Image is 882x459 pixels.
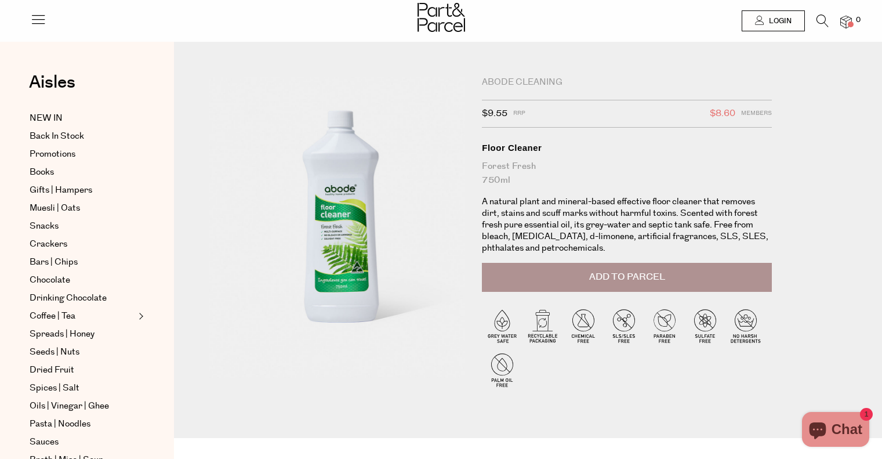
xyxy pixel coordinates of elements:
[30,417,135,431] a: Pasta | Noodles
[725,305,766,346] img: P_P-ICONS-Live_Bec_V11_No_Harsh_Detergents.svg
[30,363,135,377] a: Dried Fruit
[482,160,772,187] div: Forest Fresh 750ml
[30,237,67,251] span: Crackers
[30,111,63,125] span: NEW IN
[798,412,873,450] inbox-online-store-chat: Shopify online store chat
[30,165,135,179] a: Books
[482,305,522,346] img: P_P-ICONS-Live_Bec_V11_Grey_Water_Safe.svg
[30,219,135,233] a: Snacks
[30,327,95,341] span: Spreads | Honey
[30,237,135,251] a: Crackers
[30,183,92,197] span: Gifts | Hampers
[30,345,135,359] a: Seeds | Nuts
[513,106,525,121] span: RRP
[30,129,135,143] a: Back In Stock
[30,309,135,323] a: Coffee | Tea
[742,10,805,31] a: Login
[30,273,70,287] span: Chocolate
[30,399,135,413] a: Oils | Vinegar | Ghee
[30,183,135,197] a: Gifts | Hampers
[30,147,75,161] span: Promotions
[482,196,772,254] p: A natural plant and mineral-based effective floor cleaner that removes dirt, stains and scuff mar...
[644,305,685,346] img: P_P-ICONS-Live_Bec_V11_Paraben_Free.svg
[30,255,135,269] a: Bars | Chips
[685,305,725,346] img: P_P-ICONS-Live_Bec_V11_Sulfate_Free.svg
[209,77,464,378] img: Floor Cleaner
[482,349,522,390] img: P_P-ICONS-Live_Bec_V11_Palm_Oil_Free.svg
[589,270,665,284] span: Add to Parcel
[30,381,135,395] a: Spices | Salt
[30,399,109,413] span: Oils | Vinegar | Ghee
[741,106,772,121] span: Members
[30,345,79,359] span: Seeds | Nuts
[30,255,78,269] span: Bars | Chips
[30,381,79,395] span: Spices | Salt
[136,309,144,323] button: Expand/Collapse Coffee | Tea
[604,305,644,346] img: P_P-ICONS-Live_Bec_V11_SLS-SLES_Free.svg
[30,201,80,215] span: Muesli | Oats
[563,305,604,346] img: P_P-ICONS-Live_Bec_V11_Chemical_Free.svg
[482,106,507,121] span: $9.55
[853,15,863,26] span: 0
[766,16,792,26] span: Login
[522,305,563,346] img: P_P-ICONS-Live_Bec_V11_Recyclable_Packaging.svg
[710,106,735,121] span: $8.60
[30,291,135,305] a: Drinking Chocolate
[482,77,772,88] div: Abode Cleaning
[30,309,75,323] span: Coffee | Tea
[29,74,75,103] a: Aisles
[30,129,84,143] span: Back In Stock
[30,165,54,179] span: Books
[29,70,75,95] span: Aisles
[30,417,90,431] span: Pasta | Noodles
[30,219,59,233] span: Snacks
[482,142,772,154] div: Floor Cleaner
[30,111,135,125] a: NEW IN
[30,273,135,287] a: Chocolate
[30,291,107,305] span: Drinking Chocolate
[30,327,135,341] a: Spreads | Honey
[30,201,135,215] a: Muesli | Oats
[482,263,772,292] button: Add to Parcel
[30,435,59,449] span: Sauces
[30,147,135,161] a: Promotions
[30,435,135,449] a: Sauces
[30,363,74,377] span: Dried Fruit
[840,16,852,28] a: 0
[418,3,465,32] img: Part&Parcel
